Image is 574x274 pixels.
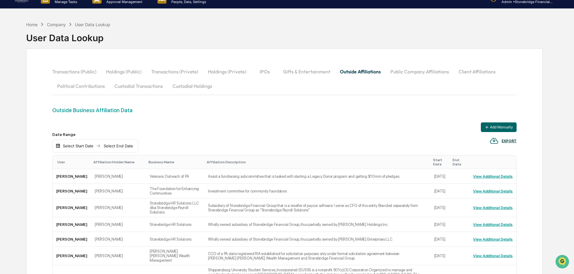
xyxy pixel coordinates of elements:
span: Pylon [60,102,73,106]
a: 🗄️Attestations [41,73,77,84]
button: Add Manually [481,122,517,132]
div: 🖐️ [6,76,11,81]
button: Start new chat [102,48,109,55]
button: View Additional Details [473,203,513,213]
img: EXPORT [490,136,499,145]
div: 🔎 [6,88,11,93]
button: Political Contributions [52,79,110,93]
div: Business Name [148,160,202,164]
td: [PERSON_NAME] [PERSON_NAME] Wealth Management [146,247,204,265]
td: [PERSON_NAME] [53,217,91,232]
button: View Additional Details [473,220,513,229]
div: Company [47,22,66,27]
button: Custodial Holdings [168,79,217,93]
td: [PERSON_NAME] [91,169,146,184]
div: We're offline, we'll be back soon [20,52,78,57]
td: [PERSON_NAME] [91,217,146,232]
div: End Date [453,158,467,166]
iframe: Open customer support [555,254,571,270]
button: Holdings (Private) [203,64,251,79]
td: [PERSON_NAME] [53,169,91,184]
td: [DATE] [431,169,450,184]
button: Holdings (Public) [101,64,146,79]
div: Home [26,22,38,27]
td: [DATE] [431,184,450,199]
button: Gifts & Entertainment [278,64,335,79]
div: 🗄️ [44,76,48,81]
div: User Data Lookup [26,28,110,43]
div: EXPORT [502,139,517,143]
td: [DATE] [431,247,450,265]
button: Transactions (Public) [52,64,101,79]
td: [DATE] [431,232,450,247]
a: Powered byPylon [42,102,73,106]
button: Custodial Transactions [110,79,168,93]
button: View Additional Details [473,186,513,196]
div: Date Range [52,132,138,137]
img: 1746055101610-c473b297-6a78-478c-a979-82029cc54cd1 [6,46,17,57]
button: Outside Affiliations [335,64,386,79]
input: Clear [16,27,99,34]
td: Investment committee for community foundation. [204,184,431,199]
td: [PERSON_NAME] [91,232,146,247]
button: Public Company Affiliations [386,64,454,79]
div: User [57,160,89,164]
td: Subsidiary of Stonebridge Financial Group that is a reseller of paycor software. I serve as CFO o... [204,199,431,217]
td: Wholly owned subsidiary of Stonebridge Financial Group, thus partially owned by [PERSON_NAME] Hol... [204,217,431,232]
div: Start Date [433,158,448,166]
div: Affiliation Description [207,160,428,164]
button: View Additional Details [473,234,513,244]
span: Preclearance [12,76,39,82]
td: [PERSON_NAME] [53,232,91,247]
td: [PERSON_NAME] [53,199,91,217]
div: Select End Date [102,143,135,148]
td: Assist a fundraising subcommittee that is tasked with starting a Legacy Donor program and getting... [204,169,431,184]
div: Start new chat [20,46,99,52]
td: The Foundation for Enhancing Communities [146,184,204,199]
td: Stonebridge HR Solutions [146,232,204,247]
td: [PERSON_NAME] [53,247,91,265]
td: Wholly owned subsidiary of Stonebridge Financial Group, thus partially owned by [PERSON_NAME] Ent... [204,232,431,247]
td: [DATE] [431,199,450,217]
td: [PERSON_NAME] [53,184,91,199]
td: Veterans Outreach of PA [146,169,204,184]
a: 🖐️Preclearance [4,73,41,84]
td: Stonebridge HR Solutions LLC dba Stonebridge Payroll Solutions. [146,199,204,217]
button: View Additional Details [473,171,513,181]
td: [PERSON_NAME] [91,184,146,199]
p: How can we help? [6,13,109,22]
button: IPOs [251,64,278,79]
div: Affiliation Holder Name [93,160,144,164]
div: secondary tabs example [52,64,517,93]
span: Attestations [50,76,75,82]
span: Data Lookup [12,87,38,93]
td: Stonebridge HR Solutions [146,217,204,232]
img: arrow right [96,143,101,148]
img: calendar [56,143,60,148]
div: Select Start Date [62,143,95,148]
div: Outside Business Affiliation Data [52,107,517,113]
td: [PERSON_NAME] [91,247,146,265]
button: View Additional Details [473,251,513,261]
td: [PERSON_NAME] [91,199,146,217]
a: 🔎Data Lookup [4,85,40,96]
div: User Data Lookup [75,22,110,27]
td: CCO of a PA state registered RIA established for solicitation purposes only under formal solicita... [204,247,431,265]
td: [DATE] [431,217,450,232]
button: Client Affiliations [454,64,500,79]
button: Transactions (Private) [146,64,203,79]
